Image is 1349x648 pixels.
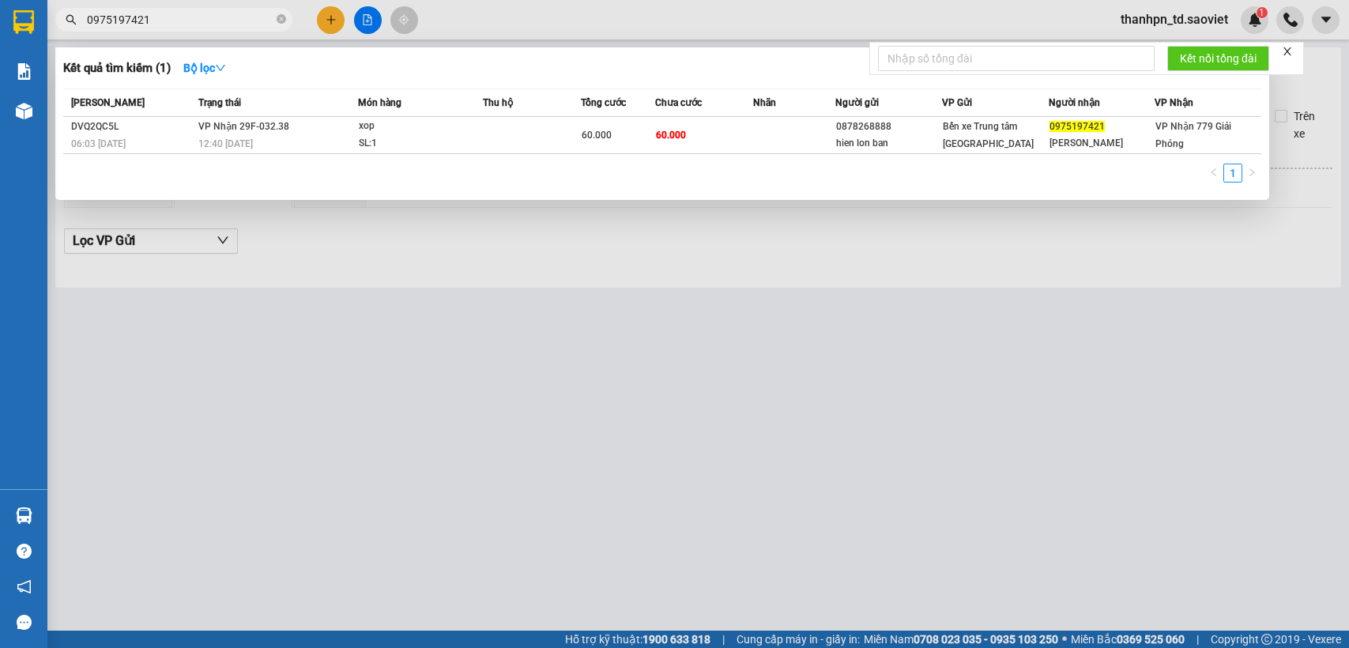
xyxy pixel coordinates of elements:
span: right [1247,168,1257,177]
img: logo-vxr [13,10,34,34]
img: warehouse-icon [16,507,32,524]
span: Bến xe Trung tâm [GEOGRAPHIC_DATA] [943,121,1034,149]
li: Next Page [1242,164,1261,183]
strong: Bộ lọc [183,62,226,74]
div: xop [359,118,477,135]
span: Món hàng [358,97,401,108]
div: SL: 1 [359,135,477,153]
span: close-circle [277,13,286,28]
span: 12:40 [DATE] [198,138,253,149]
span: VP Nhận 779 Giải Phóng [1155,121,1231,149]
li: Previous Page [1204,164,1223,183]
span: left [1209,168,1219,177]
input: Nhập số tổng đài [878,46,1155,71]
button: right [1242,164,1261,183]
span: close-circle [277,14,286,24]
span: Người nhận [1049,97,1100,108]
h3: Kết quả tìm kiếm ( 1 ) [63,60,171,77]
button: Bộ lọcdown [171,55,239,81]
li: 1 [1223,164,1242,183]
span: 60.000 [656,130,686,141]
span: question-circle [17,544,32,559]
button: Kết nối tổng đài [1167,46,1269,71]
a: 1 [1224,164,1242,182]
span: message [17,615,32,630]
span: Nhãn [753,97,776,108]
span: [PERSON_NAME] [71,97,145,108]
button: left [1204,164,1223,183]
span: VP Nhận 29F-032.38 [198,121,289,132]
div: hien lon ban [836,135,941,152]
img: warehouse-icon [16,103,32,119]
div: [PERSON_NAME] [1049,135,1155,152]
div: DVQ2QC5L [71,119,194,135]
span: Kết nối tổng đài [1180,50,1257,67]
input: Tìm tên, số ĐT hoặc mã đơn [87,11,273,28]
span: VP Nhận [1155,97,1193,108]
img: solution-icon [16,63,32,80]
span: Người gửi [835,97,879,108]
span: 0975197421 [1049,121,1105,132]
span: 60.000 [582,130,612,141]
span: Chưa cước [655,97,702,108]
span: close [1282,46,1293,57]
span: search [66,14,77,25]
div: 0878268888 [836,119,941,135]
span: 06:03 [DATE] [71,138,126,149]
span: notification [17,579,32,594]
span: Thu hộ [483,97,513,108]
span: Tổng cước [581,97,626,108]
span: VP Gửi [942,97,972,108]
span: down [215,62,226,73]
span: Trạng thái [198,97,241,108]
